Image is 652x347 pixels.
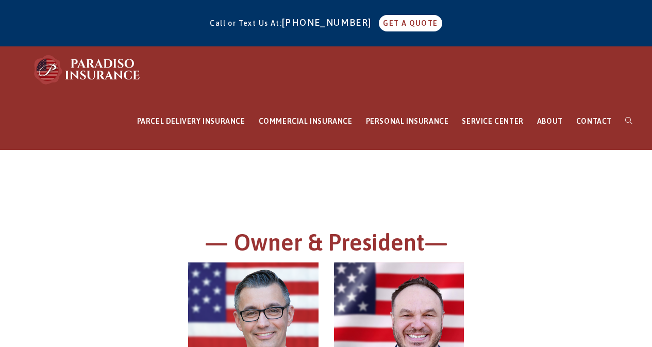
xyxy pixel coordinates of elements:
a: PERSONAL INSURANCE [359,93,456,150]
span: SERVICE CENTER [462,117,523,125]
span: COMMERCIAL INSURANCE [259,117,353,125]
a: SERVICE CENTER [455,93,530,150]
span: Call or Text Us At: [210,19,282,27]
a: ABOUT [530,93,570,150]
a: CONTACT [570,93,618,150]
a: GET A QUOTE [379,15,442,31]
span: PARCEL DELIVERY INSURANCE [137,117,245,125]
h1: — Owner & President— [43,227,610,263]
a: [PHONE_NUMBER] [282,17,377,28]
img: Paradiso Insurance [31,54,144,85]
a: PARCEL DELIVERY INSURANCE [130,93,252,150]
a: COMMERCIAL INSURANCE [252,93,359,150]
span: ABOUT [537,117,563,125]
span: PERSONAL INSURANCE [366,117,449,125]
span: CONTACT [576,117,612,125]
